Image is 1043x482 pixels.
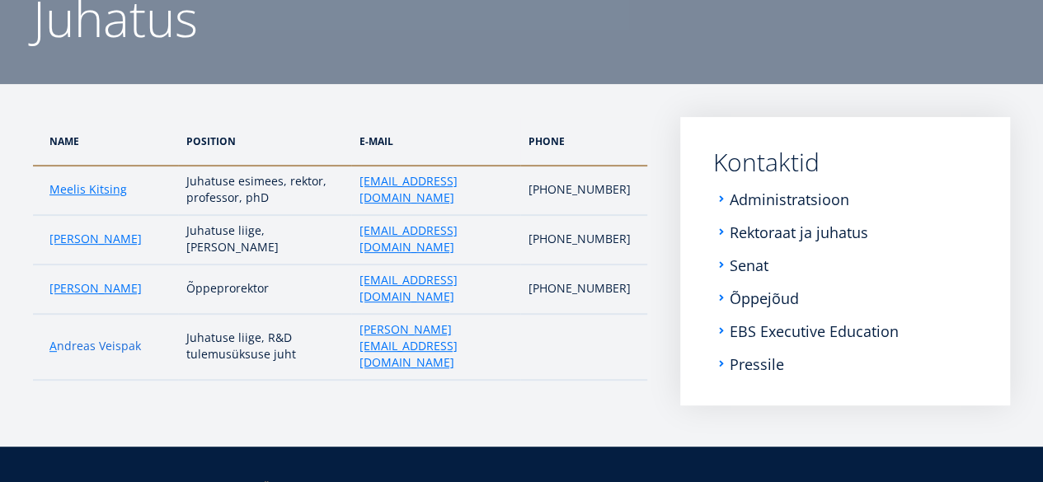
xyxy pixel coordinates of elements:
th: Position [178,117,351,166]
a: Pressile [730,356,784,372]
a: [PERSON_NAME] [49,280,142,297]
td: Juhatuse liige, [PERSON_NAME] [178,215,351,264]
a: [PERSON_NAME][EMAIL_ADDRESS][DOMAIN_NAME] [359,321,512,371]
th: e-Mail [351,117,520,166]
a: [PERSON_NAME] [49,231,142,247]
td: [PHONE_NUMBER] [520,215,647,264]
a: Õppejõud [730,290,799,307]
a: [EMAIL_ADDRESS][DOMAIN_NAME] [359,173,512,206]
td: Juhatuse esimees, rektor, professor, phD [178,166,351,215]
a: ndreas Veispak [57,338,141,354]
a: Meelis Kitsing [49,181,127,198]
a: Kontaktid [713,150,977,175]
td: [PHONE_NUMBER] [520,166,647,215]
td: Õppeprorektor [178,264,351,314]
a: A [49,338,57,354]
td: [PHONE_NUMBER] [520,264,647,314]
th: phone [520,117,647,166]
a: EBS Executive Education [730,323,899,339]
a: [EMAIL_ADDRESS][DOMAIN_NAME] [359,272,512,305]
a: Rektoraat ja juhatus [730,224,868,241]
th: NAme [33,117,178,166]
a: [EMAIL_ADDRESS][DOMAIN_NAME] [359,222,512,255]
a: Administratsioon [730,191,849,208]
a: Senat [730,257,768,274]
td: Juhatuse liige, R&D tulemusüksuse juht [178,314,351,380]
